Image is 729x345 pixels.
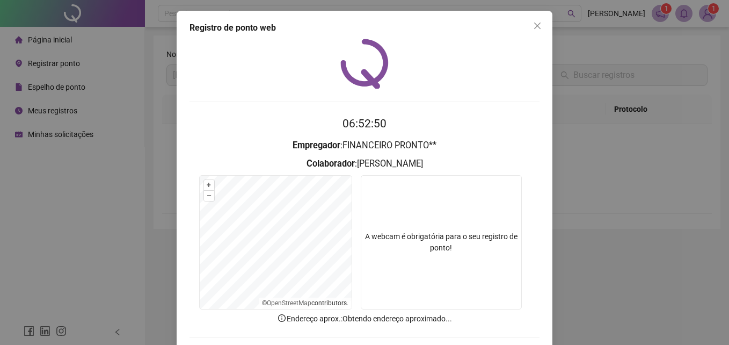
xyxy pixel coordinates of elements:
[277,313,287,323] span: info-circle
[204,180,214,190] button: +
[189,157,540,171] h3: : [PERSON_NAME]
[204,191,214,201] button: –
[267,299,311,307] a: OpenStreetMap
[262,299,348,307] li: © contributors.
[293,140,340,150] strong: Empregador
[342,117,387,130] time: 06:52:50
[340,39,389,89] img: QRPoint
[533,21,542,30] span: close
[307,159,355,169] strong: Colaborador
[189,139,540,153] h3: : FINANCEIRO PRONTO**
[529,17,546,34] button: Close
[189,313,540,325] p: Endereço aprox. : Obtendo endereço aproximado...
[189,21,540,34] div: Registro de ponto web
[361,175,522,310] div: A webcam é obrigatória para o seu registro de ponto!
